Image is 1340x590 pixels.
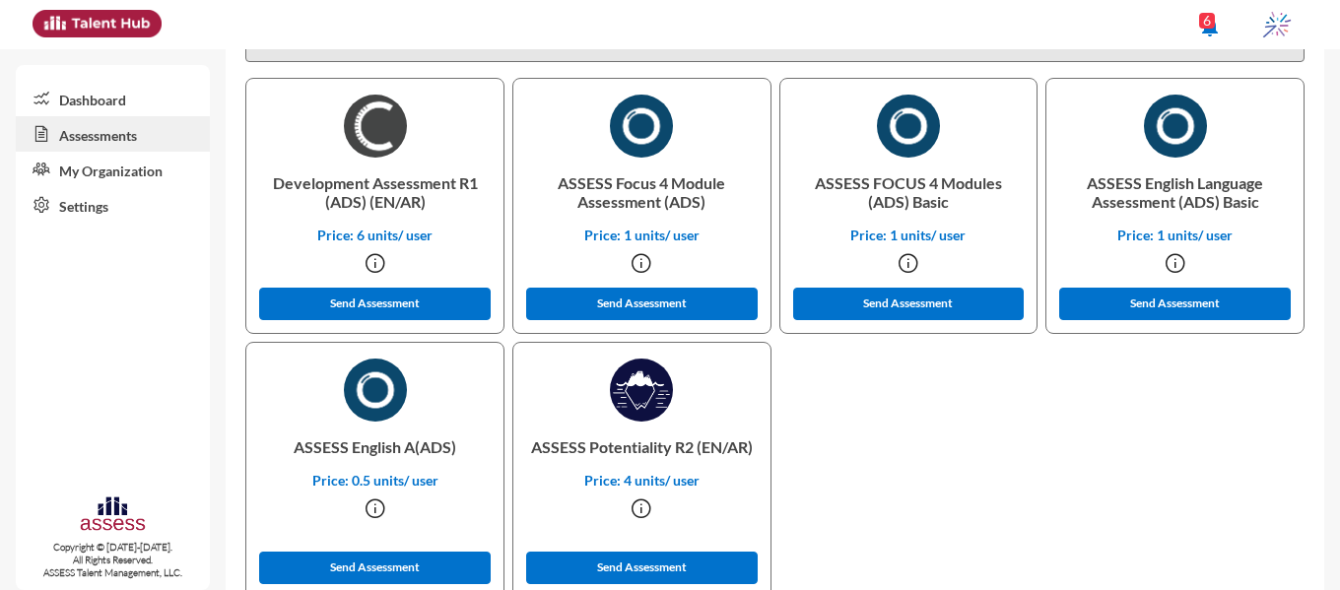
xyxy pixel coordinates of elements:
p: Development Assessment R1 (ADS) (EN/AR) [262,158,488,227]
p: ASSESS FOCUS 4 Modules (ADS) Basic [796,158,1022,227]
button: Send Assessment [1059,288,1291,320]
p: Price: 1 units/ user [1062,227,1288,243]
a: Settings [16,187,210,223]
a: My Organization [16,152,210,187]
button: Send Assessment [259,288,491,320]
button: Send Assessment [526,288,758,320]
button: Send Assessment [259,552,491,584]
p: Price: 6 units/ user [262,227,488,243]
p: ASSESS Potentiality R2 (EN/AR) [529,422,755,472]
p: Copyright © [DATE]-[DATE]. All Rights Reserved. ASSESS Talent Management, LLC. [16,541,210,579]
p: Price: 0.5 units/ user [262,472,488,489]
p: ASSESS English Language Assessment (ADS) Basic [1062,158,1288,227]
a: Dashboard [16,81,210,116]
div: 6 [1199,13,1215,29]
mat-icon: notifications [1198,15,1222,38]
p: Price: 1 units/ user [796,227,1022,243]
p: Price: 4 units/ user [529,472,755,489]
p: Price: 1 units/ user [529,227,755,243]
p: ASSESS Focus 4 Module Assessment (ADS) [529,158,755,227]
a: Assessments [16,116,210,152]
p: ASSESS English A(ADS) [262,422,488,472]
img: assesscompany-logo.png [79,494,147,537]
button: Send Assessment [793,288,1025,320]
button: Send Assessment [526,552,758,584]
